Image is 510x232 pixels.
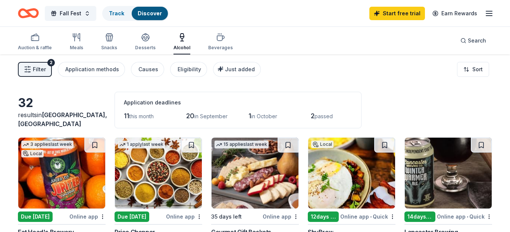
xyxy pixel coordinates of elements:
[60,9,81,18] span: Fall Fest
[428,7,482,20] a: Earn Rewards
[18,62,52,77] button: Filter2
[467,214,468,220] span: •
[315,113,333,119] span: passed
[173,45,190,51] div: Alcohol
[102,6,169,21] button: TrackDiscover
[115,138,202,209] img: Image for Price Chopper
[437,212,492,221] div: Online app Quick
[69,212,106,221] div: Online app
[65,65,119,74] div: Application methods
[404,211,435,222] div: 14 days left
[118,141,165,148] div: 1 apply last week
[212,138,298,209] img: Image for Gourmet Gift Baskets
[213,62,261,77] button: Just added
[308,211,339,222] div: 12 days left
[186,112,194,120] span: 20
[311,141,334,148] div: Local
[21,141,73,148] div: 3 applies last week
[124,98,352,107] div: Application deadlines
[454,33,492,48] button: Search
[18,95,106,110] div: 32
[45,6,96,21] button: Fall Fest
[115,211,149,222] div: Due [DATE]
[170,62,207,77] button: Eligibility
[194,113,228,119] span: in September
[472,65,483,74] span: Sort
[178,65,201,74] div: Eligibility
[166,212,202,221] div: Online app
[58,62,125,77] button: Application methods
[208,45,233,51] div: Beverages
[70,30,83,54] button: Meals
[138,65,158,74] div: Causes
[138,10,162,16] a: Discover
[308,138,395,209] img: Image for ShuBrew
[311,112,315,120] span: 2
[173,30,190,54] button: Alcohol
[21,150,44,157] div: Local
[457,62,489,77] button: Sort
[208,30,233,54] button: Beverages
[18,138,105,209] img: Image for Fat Head's Brewery
[18,211,53,222] div: Due [DATE]
[251,113,277,119] span: in October
[129,113,154,119] span: this month
[18,111,107,128] span: in
[370,214,372,220] span: •
[124,112,129,120] span: 11
[405,138,492,209] img: Image for Lancaster Brewing
[135,45,156,51] div: Desserts
[369,7,425,20] a: Start free trial
[47,59,55,66] div: 2
[248,112,251,120] span: 1
[70,45,83,51] div: Meals
[18,30,52,54] button: Auction & raffle
[215,141,269,148] div: 15 applies last week
[225,66,255,72] span: Just added
[18,4,39,22] a: Home
[468,36,486,45] span: Search
[131,62,164,77] button: Causes
[340,212,395,221] div: Online app Quick
[135,30,156,54] button: Desserts
[101,30,117,54] button: Snacks
[33,65,46,74] span: Filter
[18,110,106,128] div: results
[18,45,52,51] div: Auction & raffle
[101,45,117,51] div: Snacks
[211,212,242,221] div: 35 days left
[109,10,124,16] a: Track
[263,212,299,221] div: Online app
[18,111,107,128] span: [GEOGRAPHIC_DATA], [GEOGRAPHIC_DATA]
